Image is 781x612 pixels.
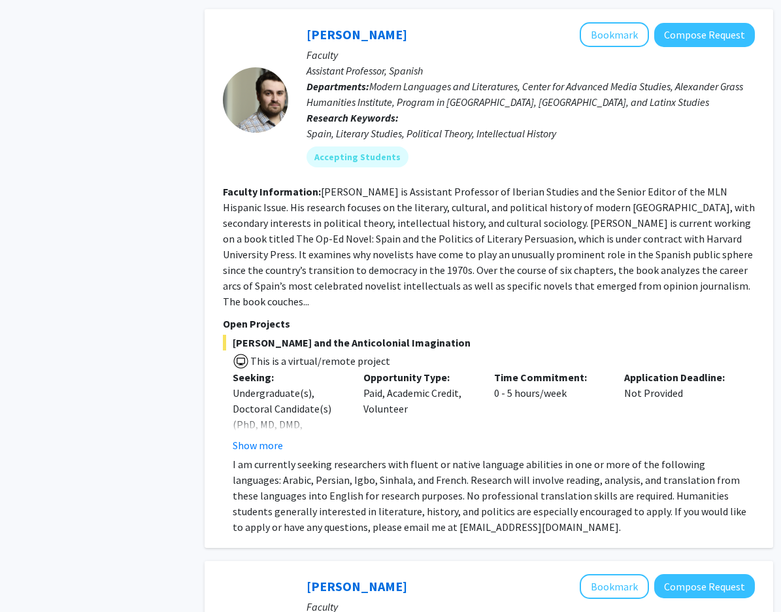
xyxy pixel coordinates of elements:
[233,385,344,448] div: Undergraduate(s), Doctoral Candidate(s) (PhD, MD, DMD, PharmD, etc.)
[307,47,755,63] p: Faculty
[307,146,408,167] mat-chip: Accepting Students
[307,578,407,594] a: [PERSON_NAME]
[624,369,735,385] p: Application Deadline:
[233,369,344,385] p: Seeking:
[494,369,605,385] p: Time Commitment:
[223,335,755,350] span: [PERSON_NAME] and the Anticolonial Imagination
[10,553,56,602] iframe: Chat
[307,80,369,93] b: Departments:
[654,23,755,47] button: Compose Request to Becquer Seguin
[223,316,755,331] p: Open Projects
[307,63,755,78] p: Assistant Professor, Spanish
[223,185,321,198] b: Faculty Information:
[580,574,649,599] button: Add Michele Manahan to Bookmarks
[484,369,615,453] div: 0 - 5 hours/week
[580,22,649,47] button: Add Becquer Seguin to Bookmarks
[249,354,390,367] span: This is a virtual/remote project
[363,369,474,385] p: Opportunity Type:
[614,369,745,453] div: Not Provided
[307,111,399,124] b: Research Keywords:
[307,26,407,42] a: [PERSON_NAME]
[233,437,283,453] button: Show more
[233,456,755,535] p: I am currently seeking researchers with fluent or native language abilities in one or more of the...
[223,185,755,308] fg-read-more: [PERSON_NAME] is Assistant Professor of Iberian Studies and the Senior Editor of the MLN Hispanic...
[307,126,755,141] div: Spain, Literary Studies, Political Theory, Intellectual History
[354,369,484,453] div: Paid, Academic Credit, Volunteer
[307,80,743,109] span: Modern Languages and Literatures, Center for Advanced Media Studies, Alexander Grass Humanities I...
[654,574,755,598] button: Compose Request to Michele Manahan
